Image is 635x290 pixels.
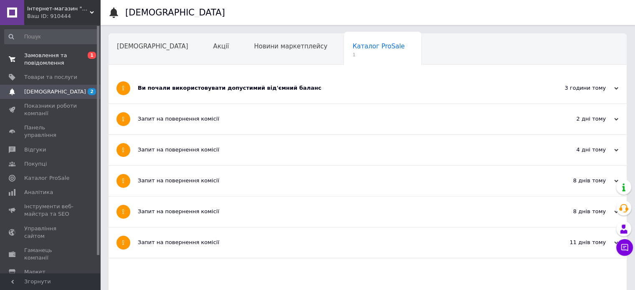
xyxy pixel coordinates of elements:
[535,177,618,184] div: 8 днів тому
[616,239,633,256] button: Чат з покупцем
[24,225,77,240] span: Управління сайтом
[138,239,535,246] div: Запит на повернення комісії
[535,84,618,92] div: 3 години тому
[254,43,327,50] span: Новини маркетплейсу
[27,13,100,20] div: Ваш ID: 910444
[535,239,618,246] div: 11 днів тому
[535,208,618,215] div: 8 днів тому
[24,52,77,67] span: Замовлення та повідомлення
[24,73,77,81] span: Товари та послуги
[24,124,77,139] span: Панель управління
[24,146,46,154] span: Відгуки
[24,203,77,218] span: Інструменти веб-майстра та SEO
[352,43,405,50] span: Каталог ProSale
[125,8,225,18] h1: [DEMOGRAPHIC_DATA]
[24,247,77,262] span: Гаманець компанії
[24,88,86,96] span: [DEMOGRAPHIC_DATA]
[24,268,46,276] span: Маркет
[24,102,77,117] span: Показники роботи компанії
[24,160,47,168] span: Покупці
[138,146,535,154] div: Запит на повернення комісії
[138,115,535,123] div: Запит на повернення комісії
[213,43,229,50] span: Акції
[138,208,535,215] div: Запит на повернення комісії
[88,88,96,95] span: 2
[535,115,618,123] div: 2 дні тому
[138,84,535,92] div: Ви почали використовувати допустимий від'ємний баланс
[4,29,99,44] input: Пошук
[117,43,188,50] span: [DEMOGRAPHIC_DATA]
[352,52,405,58] span: 1
[535,146,618,154] div: 4 дні тому
[88,52,96,59] span: 1
[24,174,69,182] span: Каталог ProSale
[138,177,535,184] div: Запит на повернення комісії
[24,189,53,196] span: Аналітика
[27,5,90,13] span: Інтернет-магазин "906090"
